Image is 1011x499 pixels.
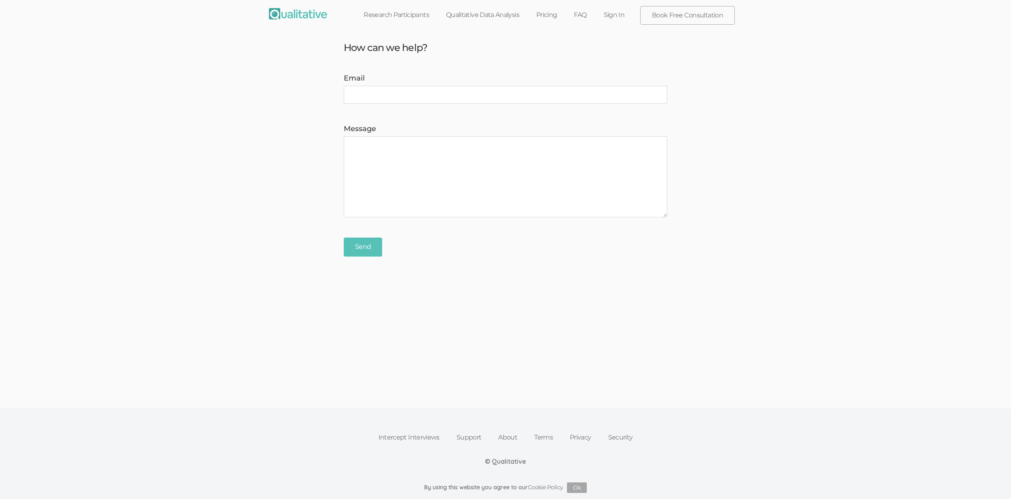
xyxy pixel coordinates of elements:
h3: How can we help? [338,42,673,53]
a: Security [600,429,641,446]
div: © Qualitative [485,457,526,466]
a: Terms [526,429,561,446]
a: Qualitative Data Analysis [438,6,528,24]
a: About [490,429,526,446]
div: By using this website you agree to our [424,482,587,493]
a: Research Participants [355,6,438,24]
a: Cookie Policy [528,484,563,491]
a: Pricing [528,6,566,24]
a: FAQ [565,6,595,24]
a: Intercept Interviews [370,429,448,446]
iframe: Chat Widget [971,460,1011,499]
a: Book Free Consultation [641,6,734,24]
button: Ok [567,482,587,493]
a: Privacy [561,429,600,446]
input: Send [344,238,382,257]
label: Email [344,73,667,84]
a: Support [448,429,490,446]
img: Qualitative [269,8,327,19]
label: Message [344,124,667,134]
a: Sign In [595,6,633,24]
